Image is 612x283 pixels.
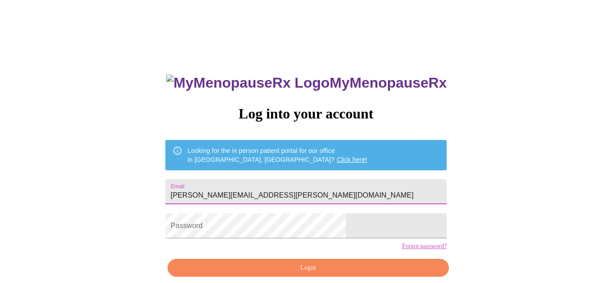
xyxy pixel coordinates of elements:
img: MyMenopauseRx Logo [166,75,329,91]
h3: MyMenopauseRx [166,75,447,91]
div: Looking for the in person patient portal for our office in [GEOGRAPHIC_DATA], [GEOGRAPHIC_DATA]? [188,143,367,168]
span: Login [178,262,439,274]
a: Forgot password? [402,243,447,250]
button: Login [168,259,449,277]
h3: Log into your account [165,106,447,122]
a: Click here! [337,156,367,163]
